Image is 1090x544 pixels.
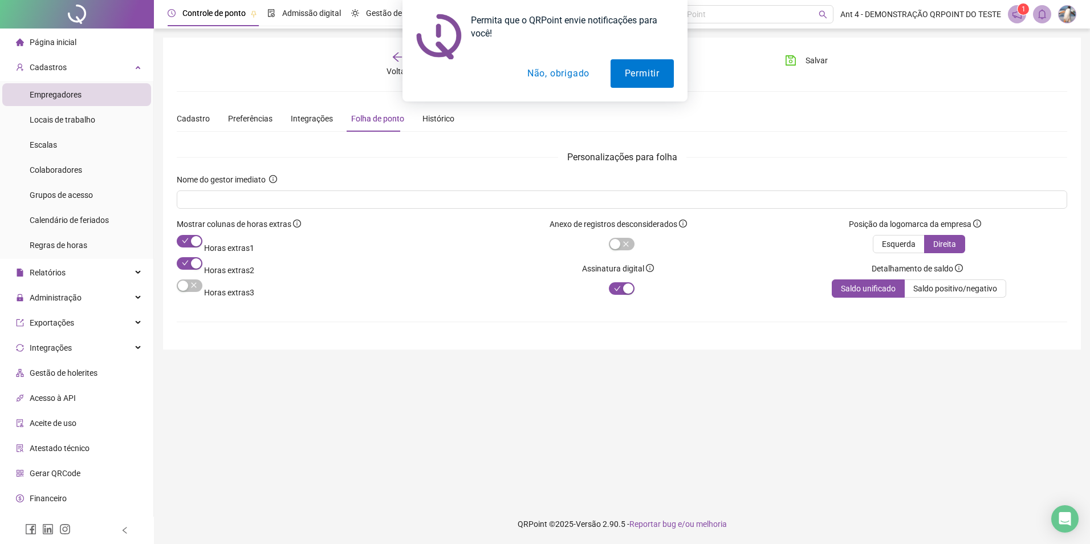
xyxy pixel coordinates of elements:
span: Aceite de uso [30,419,76,428]
span: Grupos de acesso [30,190,93,200]
span: Reportar bug e/ou melhoria [629,519,727,529]
footer: QRPoint © 2025 - 2.90.5 - [154,504,1090,544]
span: audit [16,419,24,427]
div: Cadastro [177,112,210,125]
span: Calendário de feriados [30,216,109,225]
span: Saldo unificado [841,284,896,293]
img: notification icon [416,14,462,59]
span: info-circle [269,175,277,183]
div: Folha de ponto [351,112,404,125]
span: Direita [933,239,956,249]
span: Saldo positivo/negativo [913,284,997,293]
span: dollar [16,494,24,502]
span: linkedin [42,523,54,535]
div: Horas extras 3 [204,286,254,299]
span: Preferências [228,114,272,123]
span: solution [16,444,24,452]
div: Nome do gestor imediato [177,173,277,186]
div: Mostrar colunas de horas extras [177,218,301,230]
span: Atestado técnico [30,444,90,453]
span: Versão [576,519,601,529]
span: export [16,319,24,327]
span: apartment [16,369,24,377]
span: info-circle [646,264,654,272]
span: Personalizações para folha [558,150,686,164]
div: Horas extras 1 [204,242,254,254]
span: info-circle [679,220,687,228]
div: Detalhamento de saldo [872,262,963,275]
span: Acesso à API [30,393,76,403]
span: api [16,394,24,402]
div: Posição da logomarca da empresa [849,218,981,230]
span: Gerar QRCode [30,469,80,478]
span: file [16,269,24,277]
span: qrcode [16,469,24,477]
span: Locais de trabalho [30,115,95,124]
button: Não, obrigado [513,59,604,88]
span: info-circle [955,264,963,272]
span: Financeiro [30,494,67,503]
span: Gestão de holerites [30,368,97,377]
span: info-circle [293,220,301,228]
span: Integrações [30,343,72,352]
div: Anexo de registros desconsiderados [550,218,687,230]
div: Histórico [422,112,454,125]
span: sync [16,344,24,352]
span: left [121,526,129,534]
div: Integrações [291,112,333,125]
div: Permita que o QRPoint envie notificações para você! [462,14,674,40]
div: Assinatura digital [582,262,654,275]
span: Relatórios [30,268,66,277]
div: Horas extras 2 [204,264,254,277]
button: Permitir [611,59,674,88]
span: lock [16,294,24,302]
div: Open Intercom Messenger [1051,505,1079,533]
span: Escalas [30,140,57,149]
span: Colaboradores [30,165,82,174]
span: info-circle [973,220,981,228]
span: Regras de horas [30,241,87,250]
span: Esquerda [882,239,916,249]
span: instagram [59,523,71,535]
span: Administração [30,293,82,302]
span: Exportações [30,318,74,327]
span: facebook [25,523,36,535]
